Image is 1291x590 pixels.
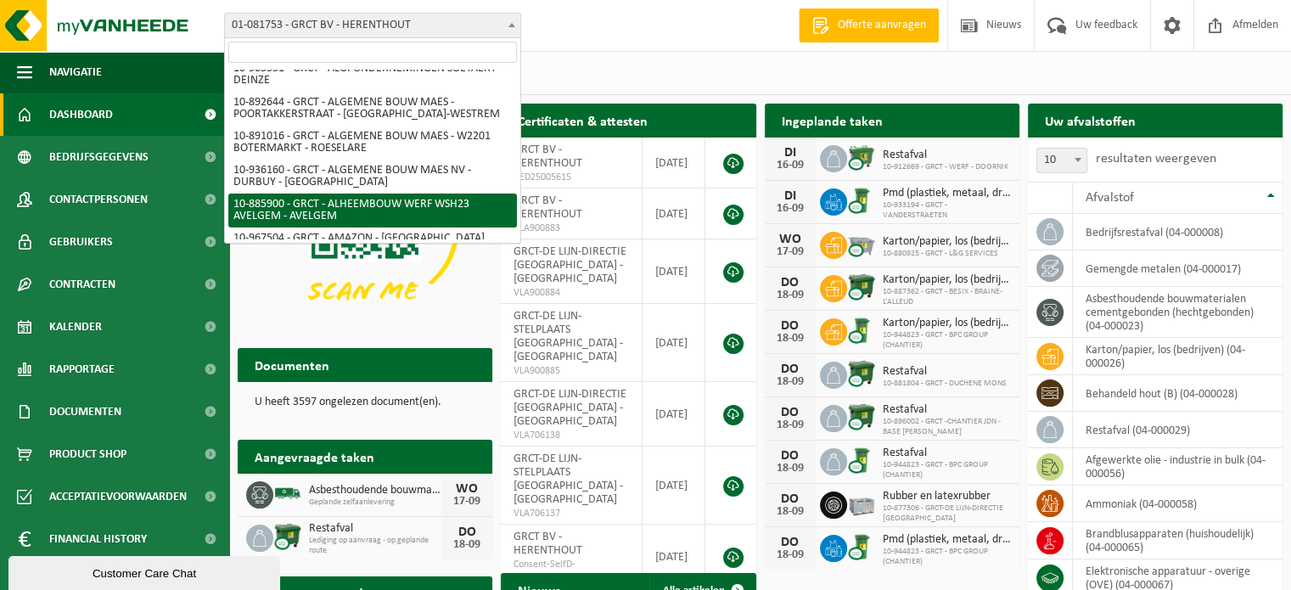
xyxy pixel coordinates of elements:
[643,138,706,188] td: [DATE]
[773,376,807,388] div: 18-09
[514,171,628,184] span: RED25005615
[883,547,1011,567] span: 10-944823 - GRCT - BPC GROUP (CHANTIER)
[450,539,484,551] div: 18-09
[514,194,582,221] span: GRCT BV - HERENTHOUT
[8,553,283,590] iframe: chat widget
[643,447,706,525] td: [DATE]
[49,306,102,348] span: Kalender
[883,365,1007,379] span: Restafval
[228,126,517,160] li: 10-891016 - GRCT - ALGEMENE BOUW MAES - W2201 BOTERMARKT - ROESELARE
[773,449,807,463] div: DO
[773,146,807,160] div: DI
[49,93,113,136] span: Dashboard
[883,460,1011,480] span: 10-944823 - GRCT - BPC GROUP (CHANTIER)
[773,160,807,171] div: 16-09
[273,479,302,508] img: BL-SO-LV
[49,263,115,306] span: Contracten
[883,235,1011,249] span: Karton/papier, los (bedrijven)
[847,402,876,431] img: WB-1100-CU
[773,492,807,506] div: DO
[225,14,520,37] span: 01-081753 - GRCT BV - HERENTHOUT
[643,239,706,304] td: [DATE]
[49,178,148,221] span: Contactpersonen
[514,286,628,300] span: VLA900884
[1073,375,1283,412] td: behandeld hout (B) (04-000028)
[883,379,1007,389] span: 10-881804 - GRCT - DUCHENE MONS
[643,382,706,447] td: [DATE]
[847,489,876,518] img: PB-LB-0680-HPE-GY-01
[514,507,628,520] span: VLA706137
[773,319,807,333] div: DO
[883,490,1011,503] span: Rubber en latexrubber
[643,188,706,239] td: [DATE]
[773,506,807,518] div: 18-09
[773,246,807,258] div: 17-09
[773,406,807,419] div: DO
[883,447,1011,460] span: Restafval
[883,403,1011,417] span: Restafval
[883,417,1011,437] span: 10-896002 - GRCT -CHANTIER JDN - BASE [PERSON_NAME]
[765,104,900,137] h2: Ingeplande taken
[773,276,807,289] div: DO
[834,17,930,34] span: Offerte aanvragen
[49,433,126,475] span: Product Shop
[514,452,623,506] span: GRCT-DE LIJN-STELPLAATS [GEOGRAPHIC_DATA] - [GEOGRAPHIC_DATA]
[49,51,102,93] span: Navigatie
[847,143,876,171] img: WB-0660-CU
[228,58,517,92] li: 10-965551 - GRCT - ALG. ONDERNEMINGEN SOETAERT - DEINZE
[883,287,1011,307] span: 10-887362 - GRCT - BESIX - BRAINE-L’ALLEUD
[514,531,582,557] span: GRCT BV - HERENTHOUT
[773,289,807,301] div: 18-09
[773,362,807,376] div: DO
[799,8,939,42] a: Offerte aanvragen
[514,143,582,170] span: GRCT BV - HERENTHOUT
[514,364,628,378] span: VLA900885
[1073,522,1283,559] td: brandblusapparaten (huishoudelijk) (04-000065)
[238,348,346,381] h2: Documenten
[643,304,706,382] td: [DATE]
[49,391,121,433] span: Documenten
[1073,214,1283,250] td: bedrijfsrestafval (04-000008)
[643,525,706,589] td: [DATE]
[883,187,1011,200] span: Pmd (plastiek, metaal, drankkartons) (bedrijven)
[883,533,1011,547] span: Pmd (plastiek, metaal, drankkartons) (bedrijven)
[847,532,876,561] img: WB-0240-CU
[514,222,628,235] span: VLA900883
[883,503,1011,524] span: 10-877306 - GRCT-DE LIJN-DIRECTIE [GEOGRAPHIC_DATA]
[49,475,187,518] span: Acceptatievoorwaarden
[1073,486,1283,522] td: ammoniak (04-000058)
[228,92,517,126] li: 10-892644 - GRCT - ALGEMENE BOUW MAES - POORTAKKERSTRAAT - [GEOGRAPHIC_DATA]-WESTREM
[883,200,1011,221] span: 10-933194 - GRCT - VANDERSTRAETEN
[309,497,441,508] span: Geplande zelfaanlevering
[773,536,807,549] div: DO
[847,316,876,345] img: WB-0240-CU
[1073,250,1283,287] td: gemengde metalen (04-000017)
[1073,338,1283,375] td: karton/papier, los (bedrijven) (04-000026)
[1037,149,1086,172] span: 10
[228,194,517,228] li: 10-885900 - GRCT - ALHEEMBOUW WERF WSH23 AVELGEM - AVELGEM
[773,463,807,475] div: 18-09
[514,245,626,285] span: GRCT-DE LIJN-DIRECTIE [GEOGRAPHIC_DATA] - [GEOGRAPHIC_DATA]
[49,518,147,560] span: Financial History
[255,396,475,408] p: U heeft 3597 ongelezen document(en).
[1096,152,1216,166] label: resultaten weergeven
[514,429,628,442] span: VLA706138
[773,333,807,345] div: 18-09
[883,149,1008,162] span: Restafval
[773,203,807,215] div: 16-09
[883,273,1011,287] span: Karton/papier, los (bedrijven)
[1073,287,1283,338] td: asbesthoudende bouwmaterialen cementgebonden (hechtgebonden) (04-000023)
[1073,412,1283,448] td: restafval (04-000029)
[49,348,115,391] span: Rapportage
[847,446,876,475] img: WB-0240-CU
[847,186,876,215] img: WB-0240-CU
[883,162,1008,172] span: 10-912669 - GRCT - WERF - DOORNIK
[773,419,807,431] div: 18-09
[514,558,628,585] span: Consent-SelfD-VEG2200143
[514,310,623,363] span: GRCT-DE LIJN-STELPLAATS [GEOGRAPHIC_DATA] - [GEOGRAPHIC_DATA]
[773,233,807,246] div: WO
[514,388,626,428] span: GRCT-DE LIJN-DIRECTIE [GEOGRAPHIC_DATA] - [GEOGRAPHIC_DATA]
[1086,191,1134,205] span: Afvalstof
[49,136,149,178] span: Bedrijfsgegevens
